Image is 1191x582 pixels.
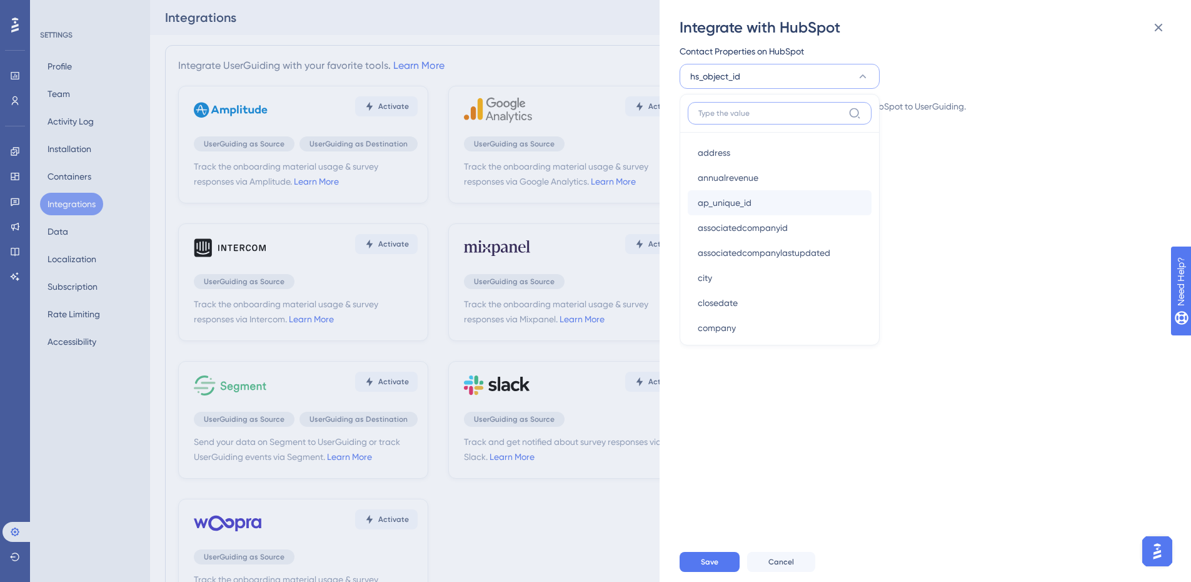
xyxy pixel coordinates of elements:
span: city [698,270,712,285]
button: ap_unique_id [688,190,872,215]
span: closedate [698,295,738,310]
span: ap_unique_id [698,195,751,210]
input: Type the value [698,108,843,118]
button: address [688,140,872,165]
span: company [698,320,736,335]
button: associatedcompanylastupdated [688,240,872,265]
span: annualrevenue [698,170,758,185]
span: associatedcompanylastupdated [698,245,830,260]
iframe: UserGuiding AI Assistant Launcher [1138,533,1176,570]
button: associatedcompanyid [688,215,872,240]
div: Integrate with HubSpot [680,18,1173,38]
span: Cancel [768,557,794,567]
button: city [688,265,872,290]
span: associatedcompanyid [698,220,788,235]
button: annualrevenue [688,165,872,190]
span: Contact Properties on HubSpot [680,44,804,59]
span: address [698,145,730,160]
button: closedate [688,290,872,315]
span: hs_object_id [690,69,740,84]
button: Cancel [747,552,815,572]
span: Need Help? [29,3,78,18]
button: hs_object_id [680,64,880,89]
button: company [688,315,872,340]
button: Save [680,552,740,572]
div: Please provide which attributes to stream from HubSpot to UserGuiding. [680,99,1163,114]
span: Save [701,557,718,567]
